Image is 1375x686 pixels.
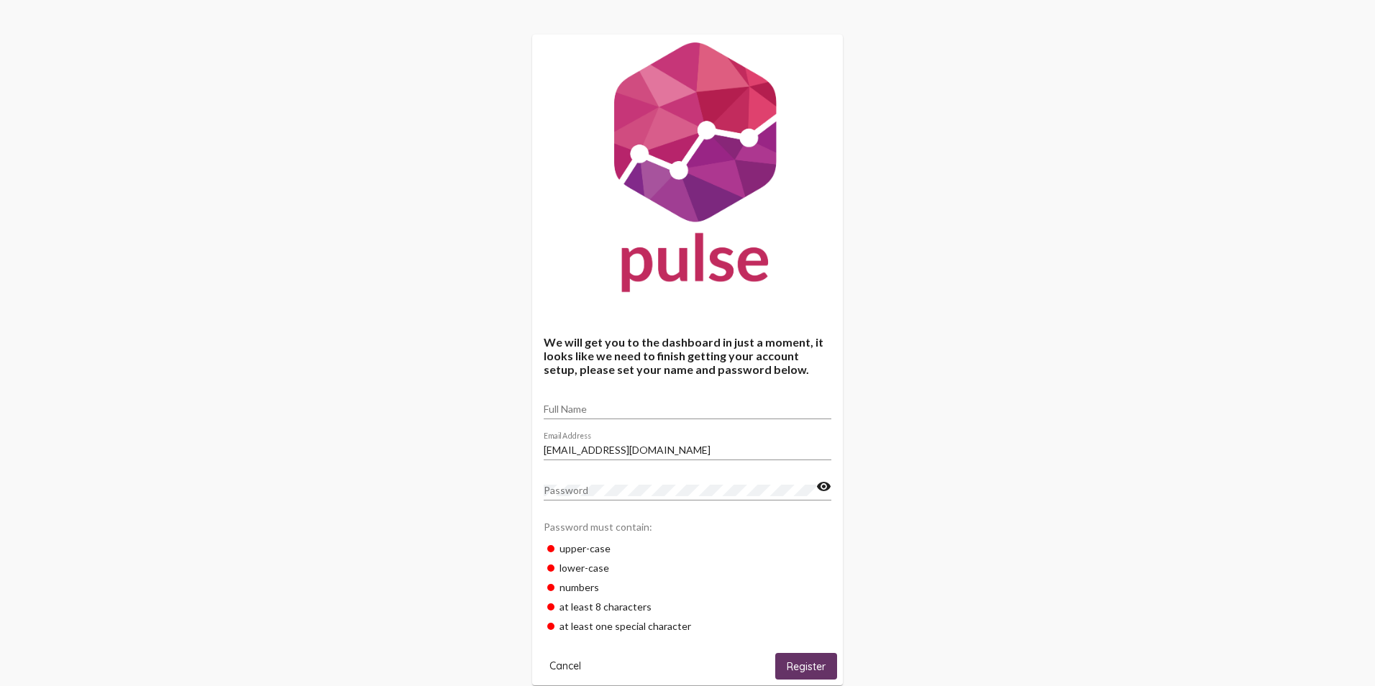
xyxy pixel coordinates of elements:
div: Password must contain: [544,513,831,539]
div: upper-case [544,539,831,558]
div: lower-case [544,558,831,577]
span: Cancel [549,659,581,672]
button: Register [775,653,837,680]
mat-icon: visibility [816,478,831,495]
button: Cancel [538,653,593,680]
img: Pulse For Good Logo [532,35,843,306]
div: at least one special character [544,616,831,636]
h4: We will get you to the dashboard in just a moment, it looks like we need to finish getting your a... [544,335,831,376]
div: numbers [544,577,831,597]
div: at least 8 characters [544,597,831,616]
span: Register [787,660,826,673]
